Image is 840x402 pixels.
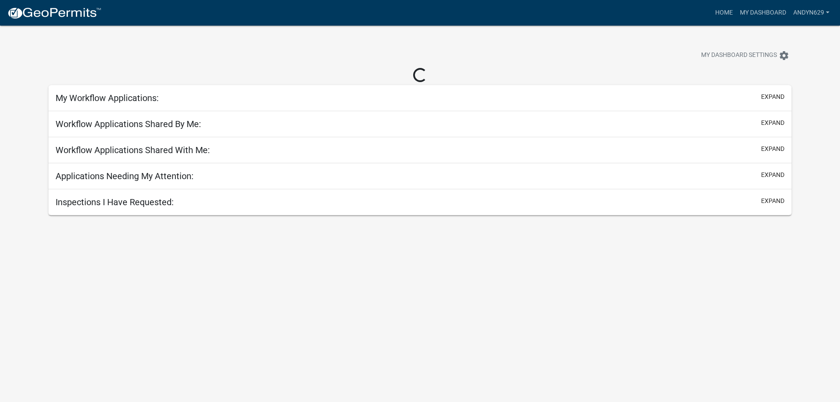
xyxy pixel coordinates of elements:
[56,119,201,129] h5: Workflow Applications Shared By Me:
[761,118,784,128] button: expand
[694,47,796,64] button: My Dashboard Settingssettings
[790,4,833,21] a: AndyN629
[56,93,159,103] h5: My Workflow Applications:
[761,196,784,206] button: expand
[761,92,784,101] button: expand
[56,171,194,181] h5: Applications Needing My Attention:
[779,50,789,61] i: settings
[761,170,784,180] button: expand
[701,50,777,61] span: My Dashboard Settings
[56,197,174,207] h5: Inspections I Have Requested:
[712,4,736,21] a: Home
[736,4,790,21] a: My Dashboard
[56,145,210,155] h5: Workflow Applications Shared With Me:
[761,144,784,154] button: expand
